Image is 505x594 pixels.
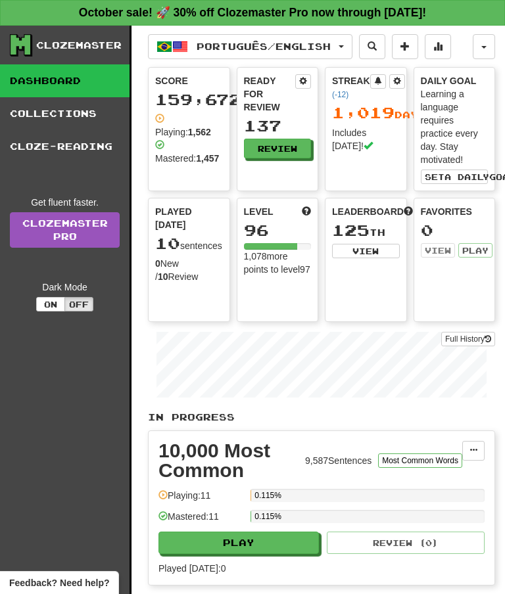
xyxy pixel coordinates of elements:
button: Português/English [148,34,352,59]
strong: 0 [155,258,160,269]
strong: 1,457 [196,153,219,164]
button: Add sentence to collection [392,34,418,59]
div: Learning a language requires practice every day. Stay motivated! [421,87,489,166]
div: Daily Goal [421,74,489,87]
span: 125 [332,221,370,239]
div: Playing: 11 [158,489,244,511]
button: Off [64,297,93,311]
div: Mastered: 11 [158,510,244,532]
div: Day s [332,104,400,122]
div: New / Review [155,257,223,283]
button: Play [458,243,493,258]
button: On [36,297,65,311]
div: Streak [332,74,370,101]
div: Mastered: [155,139,223,165]
a: (-12) [332,90,349,99]
div: 9,587 Sentences [305,454,372,467]
span: Played [DATE] [155,205,223,231]
div: th [332,222,400,239]
div: 96 [244,222,312,239]
div: Dark Mode [10,281,120,294]
div: 1,078 more points to level 97 [244,250,312,276]
span: Open feedback widget [9,576,109,589]
p: In Progress [148,411,495,424]
button: View [421,243,455,258]
div: sentences [155,235,223,252]
div: Score [155,74,223,87]
span: Level [244,205,274,218]
button: Full History [441,332,495,346]
span: a daily [445,172,489,181]
span: Português / English [197,41,331,52]
div: Playing: [155,112,216,139]
span: This week in points, UTC [404,205,413,218]
div: Get fluent faster. [10,196,120,209]
button: View [332,244,400,258]
button: Search sentences [359,34,385,59]
div: 0 [421,222,489,239]
div: Ready for Review [244,74,296,114]
div: Favorites [421,205,489,218]
button: More stats [425,34,451,59]
span: 10 [155,234,180,252]
button: Most Common Words [378,453,462,468]
div: 137 [244,118,312,134]
a: ClozemasterPro [10,212,120,248]
button: Review (0) [327,532,485,554]
strong: 10 [158,271,168,282]
button: Review [244,139,312,158]
div: 159,672 [155,91,223,108]
span: Leaderboard [332,205,404,218]
strong: October sale! 🚀 30% off Clozemaster Pro now through [DATE]! [79,6,426,19]
strong: 1,562 [188,127,211,137]
div: 10,000 Most Common [158,441,299,480]
div: Includes [DATE]! [332,126,400,152]
span: Played [DATE]: 0 [158,563,226,574]
span: 1,019 [332,103,395,122]
span: Score more points to level up [302,205,311,218]
button: Seta dailygoal [421,170,489,184]
button: Play [158,532,319,554]
div: Clozemaster [36,39,122,52]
